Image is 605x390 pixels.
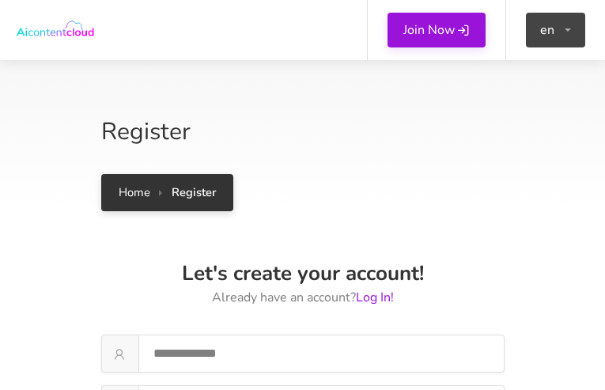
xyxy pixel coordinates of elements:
[403,21,455,39] span: Join Now
[159,184,216,202] li: Register
[388,13,486,47] a: Join Now
[16,16,95,44] img: AI Content Cloud - AI Powered Content, Code & Image Generator
[526,13,585,47] button: en
[356,289,394,306] a: Log In!
[101,116,505,148] h2: Register
[101,263,505,284] h3: Let's create your account!
[119,184,150,200] a: Home
[540,13,558,47] span: en
[101,287,505,309] span: Already have an account?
